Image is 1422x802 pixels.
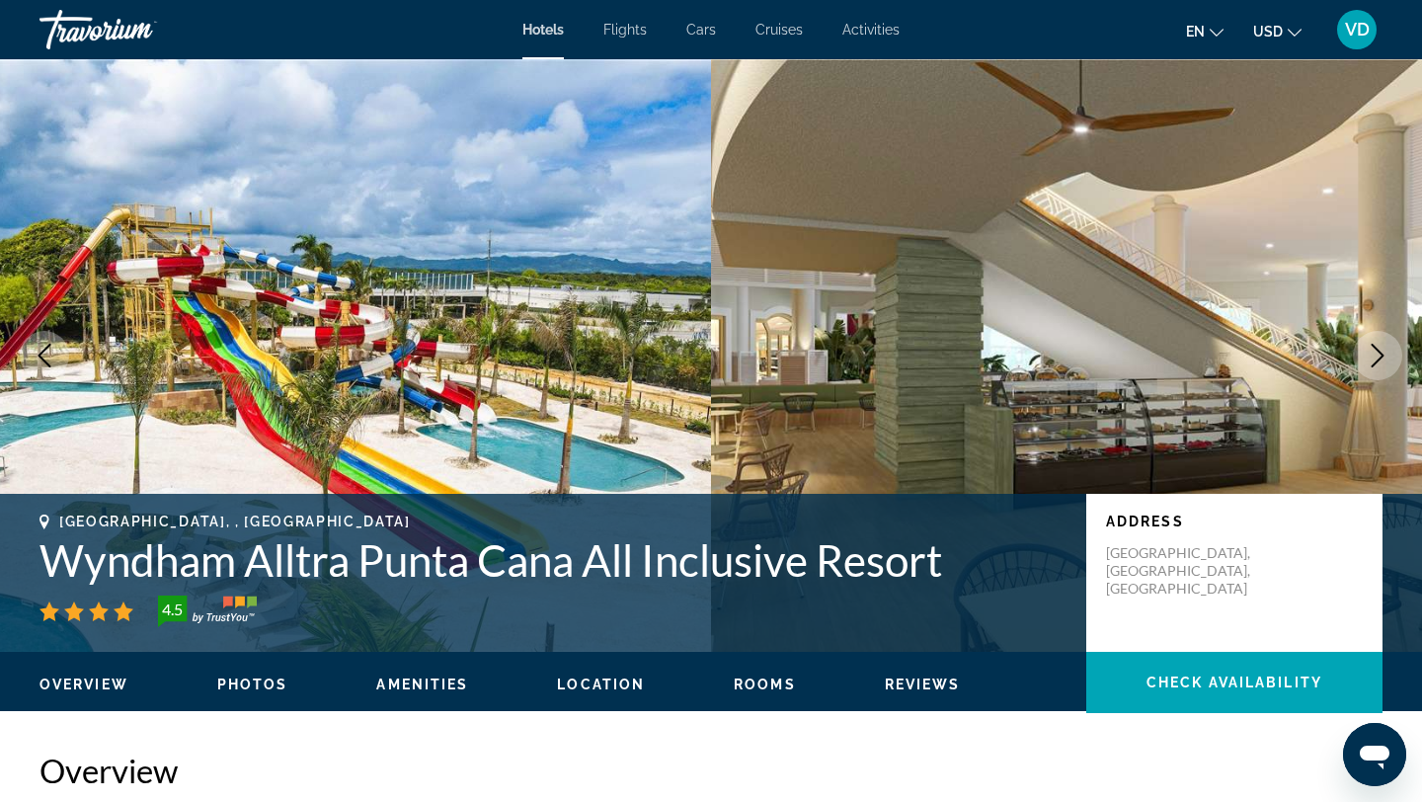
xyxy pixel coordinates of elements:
[376,676,468,693] button: Amenities
[1086,652,1382,713] button: Check Availability
[1253,24,1283,40] span: USD
[1343,723,1406,786] iframe: Button to launch messaging window
[39,676,128,693] button: Overview
[557,677,645,692] span: Location
[522,22,564,38] a: Hotels
[152,598,192,621] div: 4.5
[1106,514,1363,529] p: Address
[1146,675,1322,690] span: Check Availability
[217,677,288,692] span: Photos
[39,677,128,692] span: Overview
[59,514,411,529] span: [GEOGRAPHIC_DATA], , [GEOGRAPHIC_DATA]
[1345,20,1370,40] span: VD
[20,331,69,380] button: Previous image
[557,676,645,693] button: Location
[158,596,257,627] img: trustyou-badge-hor.svg
[39,751,1382,790] h2: Overview
[376,677,468,692] span: Amenities
[734,676,796,693] button: Rooms
[885,676,961,693] button: Reviews
[39,4,237,55] a: Travorium
[1186,24,1205,40] span: en
[885,677,961,692] span: Reviews
[734,677,796,692] span: Rooms
[1253,17,1302,45] button: Change currency
[217,676,288,693] button: Photos
[39,534,1066,586] h1: Wyndham Alltra Punta Cana All Inclusive Resort
[842,22,900,38] a: Activities
[1353,331,1402,380] button: Next image
[1186,17,1224,45] button: Change language
[1106,544,1264,598] p: [GEOGRAPHIC_DATA], [GEOGRAPHIC_DATA], [GEOGRAPHIC_DATA]
[686,22,716,38] a: Cars
[1331,9,1382,50] button: User Menu
[603,22,647,38] a: Flights
[755,22,803,38] a: Cruises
